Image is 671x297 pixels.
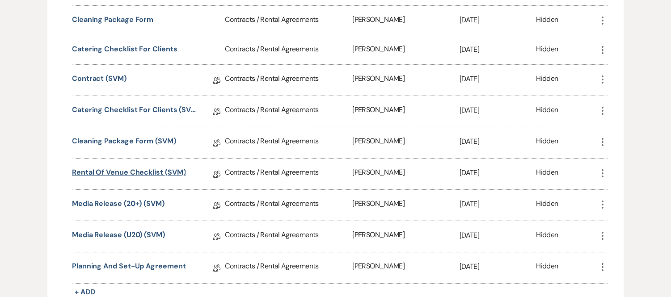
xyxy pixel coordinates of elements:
[460,167,536,179] p: [DATE]
[352,35,460,64] div: [PERSON_NAME]
[536,14,558,26] div: Hidden
[460,73,536,85] p: [DATE]
[72,198,165,212] a: Media Release (20+) (SVM)
[72,261,186,275] a: Planning and Set-Up Agreement
[72,44,177,54] button: Catering Checklist for Clients
[225,190,352,221] div: Contracts / Rental Agreements
[460,261,536,272] p: [DATE]
[460,105,536,116] p: [DATE]
[352,190,460,221] div: [PERSON_NAME]
[460,230,536,241] p: [DATE]
[72,136,176,150] a: Cleaning Package Form (SVM)
[536,136,558,150] div: Hidden
[225,96,352,127] div: Contracts / Rental Agreements
[460,14,536,26] p: [DATE]
[536,105,558,118] div: Hidden
[352,96,460,127] div: [PERSON_NAME]
[460,136,536,147] p: [DATE]
[536,167,558,181] div: Hidden
[536,198,558,212] div: Hidden
[225,35,352,64] div: Contracts / Rental Agreements
[225,252,352,283] div: Contracts / Rental Agreements
[536,230,558,243] div: Hidden
[460,44,536,55] p: [DATE]
[352,65,460,96] div: [PERSON_NAME]
[536,261,558,275] div: Hidden
[225,6,352,35] div: Contracts / Rental Agreements
[72,167,186,181] a: Rental of Venue Checklist (SVM)
[225,127,352,158] div: Contracts / Rental Agreements
[536,73,558,87] div: Hidden
[225,65,352,96] div: Contracts / Rental Agreements
[225,159,352,189] div: Contracts / Rental Agreements
[352,6,460,35] div: [PERSON_NAME]
[72,105,199,118] a: Catering Checklist for Clients (SVM)
[352,159,460,189] div: [PERSON_NAME]
[460,198,536,210] p: [DATE]
[225,221,352,252] div: Contracts / Rental Agreements
[72,73,127,87] a: Contract (SVM)
[72,230,165,243] a: Media Release (U20) (SVM)
[75,287,95,297] span: + Add
[72,14,153,25] button: Cleaning Package Form
[352,252,460,283] div: [PERSON_NAME]
[352,127,460,158] div: [PERSON_NAME]
[352,221,460,252] div: [PERSON_NAME]
[536,44,558,56] div: Hidden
